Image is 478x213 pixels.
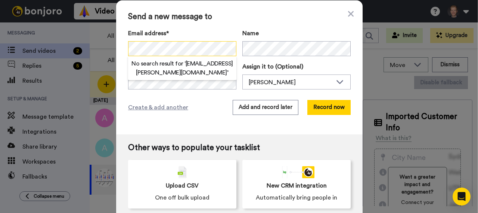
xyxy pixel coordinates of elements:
[242,62,351,71] label: Assign it to (Optional)
[242,29,259,38] span: Name
[267,181,327,190] span: New CRM integration
[128,29,236,38] label: Email address*
[128,59,236,77] h2: No search result for ‘ [EMAIL_ADDRESS][PERSON_NAME][DOMAIN_NAME] ’
[279,166,314,178] div: animation
[249,78,332,87] div: [PERSON_NAME]
[178,166,187,178] img: csv-grey.png
[128,12,351,21] span: Send a new message to
[128,103,188,112] span: Create & add another
[128,143,351,152] span: Other ways to populate your tasklist
[256,193,337,202] span: Automatically bring people in
[233,100,298,115] button: Add and record later
[166,181,199,190] span: Upload CSV
[307,100,351,115] button: Record now
[155,193,209,202] span: One off bulk upload
[453,188,471,206] div: Open Intercom Messenger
